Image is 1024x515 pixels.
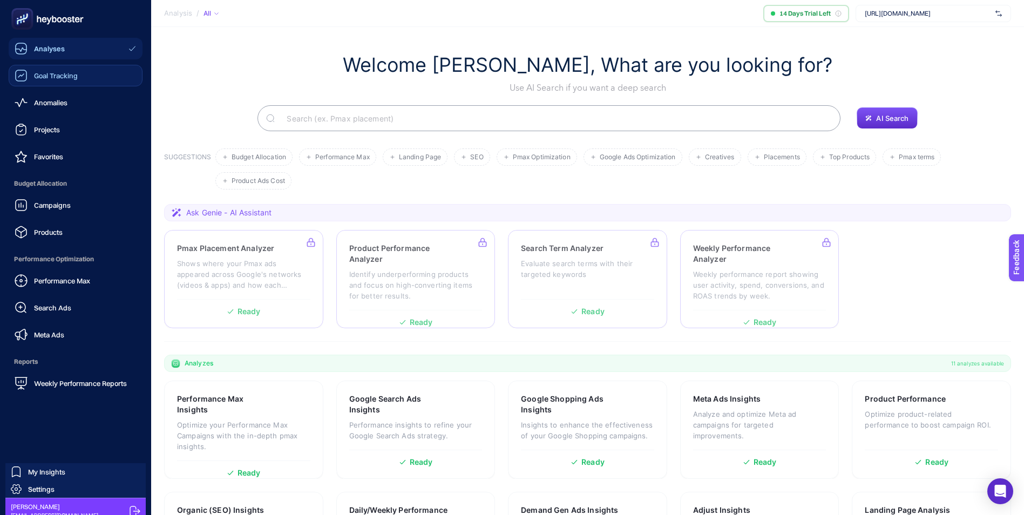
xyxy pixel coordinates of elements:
span: / [196,9,199,17]
span: Ready [410,458,433,466]
a: Campaigns [9,194,143,216]
span: [URL][DOMAIN_NAME] [865,9,991,18]
a: Settings [5,480,146,498]
span: Campaigns [34,201,71,209]
a: Weekly Performance Reports [9,372,143,394]
a: Search Term AnalyzerEvaluate search terms with their targeted keywordsReady [508,230,667,328]
h3: Performance Max Insights [177,394,276,415]
h3: Meta Ads Insights [693,394,761,404]
span: 11 analyzes available [951,359,1004,368]
span: [PERSON_NAME] [11,503,98,511]
input: Search [278,103,832,133]
p: Analyze and optimize Meta ad campaigns for targeted improvements. [693,409,826,441]
span: Product Ads Cost [232,177,285,185]
span: Ready [754,458,777,466]
a: Goal Tracking [9,65,143,86]
span: Budget Allocation [9,173,143,194]
span: Ready [925,458,948,466]
span: Landing Page [399,153,441,161]
div: Open Intercom Messenger [987,478,1013,504]
p: Insights to enhance the effectiveness of your Google Shopping campaigns. [521,419,654,441]
span: AI Search [876,114,908,123]
span: Projects [34,125,60,134]
span: Settings [28,485,55,493]
a: Meta Ads [9,324,143,345]
span: Ready [238,469,261,477]
span: Pmax Optimization [513,153,571,161]
a: Search Ads [9,297,143,319]
span: Products [34,228,63,236]
span: My Insights [28,467,65,476]
a: Product PerformanceOptimize product-related performance to boost campaign ROI.Ready [852,381,1011,479]
span: Pmax terms [899,153,934,161]
div: All [204,9,219,18]
a: Pmax Placement AnalyzerShows where your Pmax ads appeared across Google's networks (videos & apps... [164,230,323,328]
a: Anomalies [9,92,143,113]
a: Projects [9,119,143,140]
a: Weekly Performance AnalyzerWeekly performance report showing user activity, spend, conversions, a... [680,230,839,328]
a: My Insights [5,463,146,480]
span: Analyzes [185,359,213,368]
img: svg%3e [995,8,1002,19]
span: Feedback [6,3,41,12]
button: AI Search [857,107,917,129]
h3: Google Search Ads Insights [349,394,448,415]
span: Top Products [829,153,870,161]
span: Anomalies [34,98,67,107]
a: Products [9,221,143,243]
span: Search Ads [34,303,71,312]
span: Google Ads Optimization [600,153,676,161]
span: Performance Max [315,153,370,161]
p: Performance insights to refine your Google Search Ads strategy. [349,419,483,441]
p: Optimize product-related performance to boost campaign ROI. [865,409,998,430]
span: Meta Ads [34,330,64,339]
a: Product Performance AnalyzerIdentify underperforming products and focus on high-converting items ... [336,230,496,328]
a: Favorites [9,146,143,167]
span: Analysis [164,9,192,18]
a: Meta Ads InsightsAnalyze and optimize Meta ad campaigns for targeted improvements.Ready [680,381,839,479]
span: Goal Tracking [34,71,78,80]
h3: SUGGESTIONS [164,153,211,189]
a: Performance Max [9,270,143,292]
h3: Google Shopping Ads Insights [521,394,621,415]
span: Budget Allocation [232,153,286,161]
a: Performance Max InsightsOptimize your Performance Max Campaigns with the in-depth pmax insights.R... [164,381,323,479]
span: Ask Genie - AI Assistant [186,207,272,218]
span: Reports [9,351,143,372]
span: Favorites [34,152,63,161]
span: Creatives [705,153,735,161]
span: 14 Days Trial Left [779,9,831,18]
span: Weekly Performance Reports [34,379,127,388]
a: Analyses [9,38,143,59]
span: Ready [581,458,605,466]
h3: Product Performance [865,394,946,404]
span: SEO [470,153,483,161]
span: Performance Max [34,276,90,285]
a: Google Shopping Ads InsightsInsights to enhance the effectiveness of your Google Shopping campaig... [508,381,667,479]
p: Use AI Search if you want a deep search [343,82,832,94]
h1: Welcome [PERSON_NAME], What are you looking for? [343,53,832,77]
span: Analyses [34,44,65,53]
p: Optimize your Performance Max Campaigns with the in-depth pmax insights. [177,419,310,452]
span: Performance Optimization [9,248,143,270]
a: Google Search Ads InsightsPerformance insights to refine your Google Search Ads strategy.Ready [336,381,496,479]
span: Placements [764,153,800,161]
